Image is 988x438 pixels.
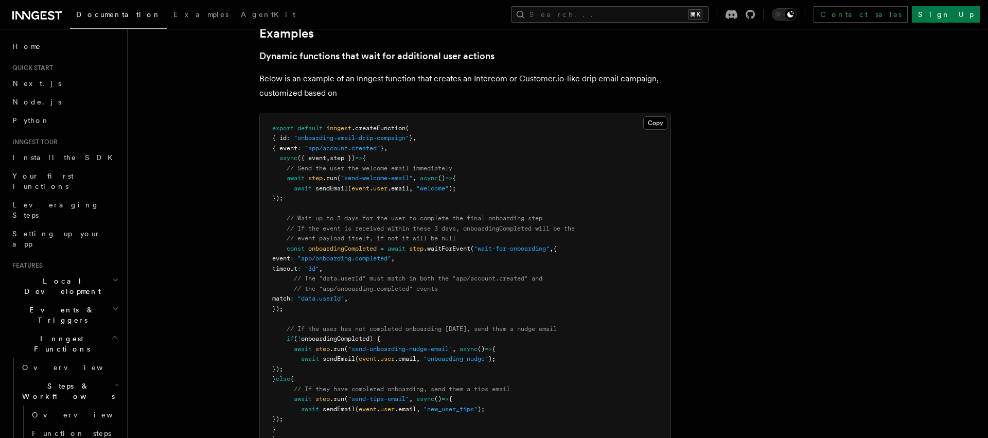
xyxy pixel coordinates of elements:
[772,8,797,21] button: Toggle dark mode
[478,345,485,353] span: ()
[380,245,384,252] span: =
[305,265,319,272] span: "3d"
[294,185,312,192] span: await
[409,395,413,402] span: ,
[259,72,671,100] p: Below is an example of an Inngest function that creates an Intercom or Customer.io-like drip emai...
[8,64,53,72] span: Quick start
[8,111,121,130] a: Python
[290,255,294,262] span: :
[478,406,485,413] span: );
[8,167,121,196] a: Your first Functions
[297,154,326,162] span: ({ event
[323,406,355,413] span: sendEmail
[272,134,287,142] span: { id
[550,245,553,252] span: ,
[355,406,359,413] span: (
[424,245,470,252] span: .waitForEvent
[294,285,438,292] span: // the "app/onboarding.completed" events
[348,345,452,353] span: "send-onboarding-nudge-email"
[76,10,161,19] span: Documentation
[297,145,301,152] span: :
[32,411,138,419] span: Overview
[272,365,283,373] span: });
[305,145,380,152] span: "app/account.created"
[294,134,409,142] span: "onboarding-email-drip-campaign"
[8,196,121,224] a: Leveraging Steps
[301,335,380,342] span: onboardingCompleted) {
[272,265,297,272] span: timeout
[272,415,283,423] span: });
[424,355,488,362] span: "onboarding_nudge"
[413,174,416,182] span: ,
[413,134,416,142] span: ,
[235,3,302,28] a: AgentKit
[308,174,323,182] span: step
[377,406,380,413] span: .
[279,154,297,162] span: async
[173,10,228,19] span: Examples
[28,406,121,424] a: Overview
[438,174,445,182] span: ()
[287,134,290,142] span: :
[294,335,297,342] span: (
[276,375,290,382] span: else
[395,406,416,413] span: .email
[416,395,434,402] span: async
[297,255,391,262] span: "app/onboarding.completed"
[912,6,980,23] a: Sign Up
[452,345,456,353] span: ,
[348,185,351,192] span: (
[287,165,452,172] span: // Send the user the welcome email immediately
[416,185,449,192] span: "welcome"
[377,355,380,362] span: .
[272,255,290,262] span: event
[337,174,341,182] span: (
[294,345,312,353] span: await
[12,153,119,162] span: Install the SDK
[449,185,456,192] span: );
[294,386,510,393] span: // If they have completed onboarding, send them a tips email
[470,245,474,252] span: (
[8,74,121,93] a: Next.js
[362,154,366,162] span: {
[8,148,121,167] a: Install the SDK
[12,98,61,106] span: Node.js
[460,345,478,353] span: async
[409,185,413,192] span: ,
[416,406,420,413] span: ,
[330,345,344,353] span: .run
[259,26,314,41] a: Examples
[323,355,355,362] span: sendEmail
[8,305,112,325] span: Events & Triggers
[290,375,294,382] span: {
[8,329,121,358] button: Inngest Functions
[387,185,409,192] span: .email
[12,201,99,219] span: Leveraging Steps
[341,174,413,182] span: "send-welcome-email"
[287,215,542,222] span: // Wait up to 3 days for the user to complete the final onboarding step
[287,225,575,232] span: // If the event is received within these 3 days, onboardingCompleted will be the
[814,6,908,23] a: Contact sales
[395,355,416,362] span: .email
[8,301,121,329] button: Events & Triggers
[326,154,330,162] span: ,
[405,125,409,132] span: (
[32,429,111,437] span: Function steps
[391,255,395,262] span: ,
[287,235,456,242] span: // event payload itself, if not it will be null
[241,10,295,19] span: AgentKit
[330,154,355,162] span: step })
[643,116,667,130] button: Copy
[297,265,301,272] span: :
[8,224,121,253] a: Setting up your app
[8,138,58,146] span: Inngest tour
[294,395,312,402] span: await
[8,93,121,111] a: Node.js
[297,125,323,132] span: default
[344,295,348,302] span: ,
[424,406,478,413] span: "new_user_tips"
[287,245,305,252] span: const
[272,426,276,433] span: }
[359,406,377,413] span: event
[12,116,50,125] span: Python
